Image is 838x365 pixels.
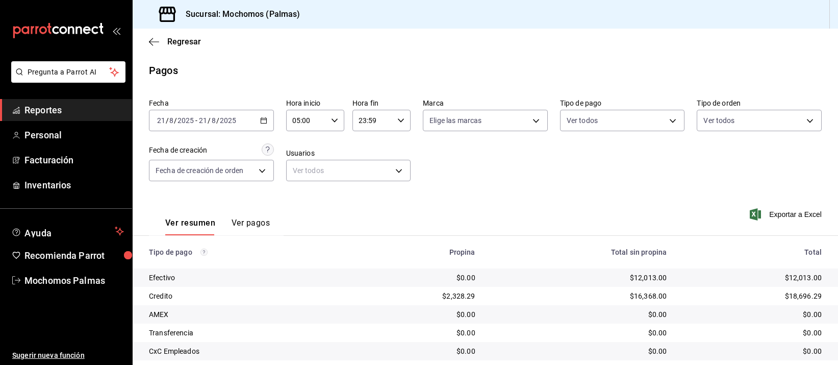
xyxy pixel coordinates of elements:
[24,249,124,262] span: Recomienda Parrot
[361,291,475,301] div: $2,328.29
[24,153,124,167] span: Facturación
[149,328,345,338] div: Transferencia
[24,128,124,142] span: Personal
[492,248,667,256] div: Total sin propina
[683,346,822,356] div: $0.00
[683,273,822,283] div: $12,013.00
[167,37,201,46] span: Regresar
[683,309,822,320] div: $0.00
[200,249,208,256] svg: Los pagos realizados con Pay y otras terminales son montos brutos.
[149,145,207,156] div: Fecha de creación
[286,100,344,107] label: Hora inicio
[149,346,345,356] div: CxC Empleados
[286,150,411,157] label: Usuarios
[165,218,215,235] button: Ver resumen
[28,67,110,78] span: Pregunta a Parrot AI
[149,100,274,107] label: Fecha
[683,291,822,301] div: $18,696.29
[361,309,475,320] div: $0.00
[177,8,300,20] h3: Sucursal: Mochomos (Palmas)
[149,309,345,320] div: AMEX
[165,218,270,235] div: navigation tabs
[149,63,178,78] div: Pagos
[492,328,667,338] div: $0.00
[24,178,124,192] span: Inventarios
[112,27,120,35] button: open_drawer_menu
[149,273,345,283] div: Efectivo
[703,115,734,126] span: Ver todos
[156,165,243,176] span: Fecha de creación de orden
[492,346,667,356] div: $0.00
[752,208,822,221] button: Exportar a Excel
[166,116,169,125] span: /
[232,218,270,235] button: Ver pagos
[12,350,124,361] span: Sugerir nueva función
[208,116,211,125] span: /
[149,248,345,256] div: Tipo de pago
[361,328,475,338] div: $0.00
[352,100,411,107] label: Hora fin
[361,248,475,256] div: Propina
[198,116,208,125] input: --
[24,103,124,117] span: Reportes
[157,116,166,125] input: --
[286,160,411,181] div: Ver todos
[697,100,822,107] label: Tipo de orden
[24,225,111,237] span: Ayuda
[567,115,598,126] span: Ver todos
[492,291,667,301] div: $16,368.00
[492,309,667,320] div: $0.00
[7,74,125,85] a: Pregunta a Parrot AI
[174,116,177,125] span: /
[211,116,216,125] input: --
[149,291,345,301] div: Credito
[149,37,201,46] button: Regresar
[361,346,475,356] div: $0.00
[219,116,237,125] input: ----
[177,116,194,125] input: ----
[429,115,481,126] span: Elige las marcas
[24,274,124,287] span: Mochomos Palmas
[492,273,667,283] div: $12,013.00
[683,248,822,256] div: Total
[11,61,125,83] button: Pregunta a Parrot AI
[216,116,219,125] span: /
[423,100,548,107] label: Marca
[169,116,174,125] input: --
[195,116,197,125] span: -
[560,100,685,107] label: Tipo de pago
[361,273,475,283] div: $0.00
[683,328,822,338] div: $0.00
